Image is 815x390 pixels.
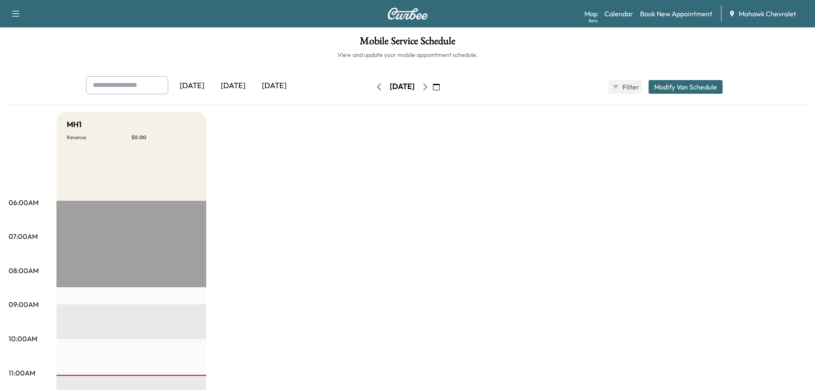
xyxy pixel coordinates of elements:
[9,51,806,59] h6: View and update your mobile appointment schedule.
[622,82,638,92] span: Filter
[67,134,131,141] p: Revenue
[254,76,295,96] div: [DATE]
[9,368,35,378] p: 11:00AM
[9,36,806,51] h1: Mobile Service Schedule
[67,119,82,131] h5: MH1
[172,76,213,96] div: [DATE]
[608,80,642,94] button: Filter
[605,9,633,19] a: Calendar
[390,81,415,92] div: [DATE]
[584,9,598,19] a: MapBeta
[9,265,39,276] p: 08:00AM
[9,333,37,344] p: 10:00AM
[589,18,598,24] div: Beta
[213,76,254,96] div: [DATE]
[9,197,39,208] p: 06:00AM
[739,9,796,19] span: Mohawk Chevrolet
[9,299,39,310] p: 09:00AM
[131,134,196,141] p: $ 0.00
[9,231,38,241] p: 07:00AM
[387,8,428,20] img: Curbee Logo
[640,9,712,19] a: Book New Appointment
[649,80,723,94] button: Modify Van Schedule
